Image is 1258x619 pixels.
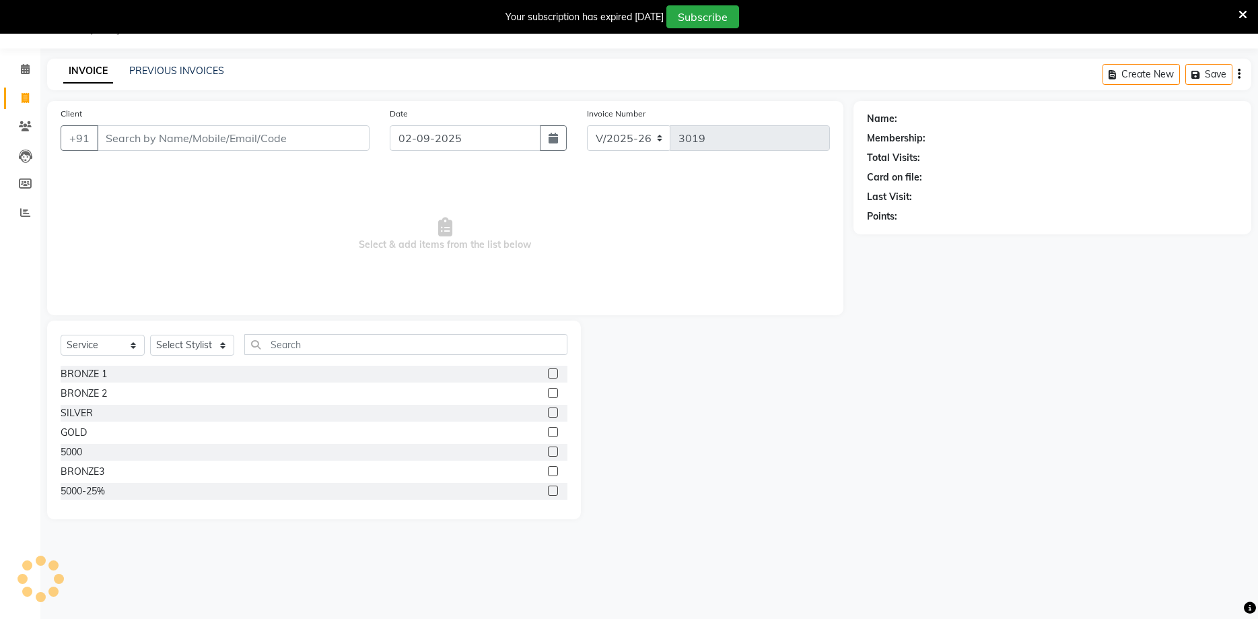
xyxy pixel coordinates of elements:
div: BRONZE3 [61,465,104,479]
div: 5000 [61,445,82,459]
button: Subscribe [666,5,739,28]
button: +91 [61,125,98,151]
label: Client [61,108,82,120]
div: Card on file: [867,170,922,185]
button: Create New [1103,64,1180,85]
div: Name: [867,112,897,126]
div: Total Visits: [867,151,920,165]
a: INVOICE [63,59,113,84]
span: Select & add items from the list below [61,167,830,302]
button: Save [1185,64,1232,85]
label: Invoice Number [587,108,645,120]
label: Date [390,108,408,120]
input: Search by Name/Mobile/Email/Code [97,125,370,151]
div: Points: [867,209,897,224]
div: GOLD [61,426,87,440]
div: Last Visit: [867,190,912,204]
div: Your subscription has expired [DATE] [505,10,664,24]
div: 5000-25% [61,484,105,498]
div: Membership: [867,131,925,145]
a: PREVIOUS INVOICES [129,65,224,77]
input: Search [244,334,567,355]
div: BRONZE 2 [61,387,107,401]
div: SILVER [61,406,93,420]
div: BRONZE 1 [61,367,107,381]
